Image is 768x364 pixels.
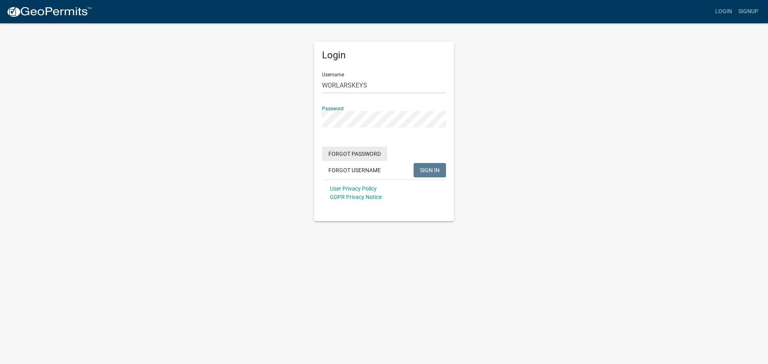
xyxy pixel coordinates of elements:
a: GDPR Privacy Notice [330,194,382,200]
a: User Privacy Policy [330,185,377,192]
h5: Login [322,50,446,61]
a: Login [712,4,735,19]
a: Signup [735,4,762,19]
span: SIGN IN [420,167,440,173]
button: Forgot Password [322,147,387,161]
button: SIGN IN [414,163,446,177]
button: Forgot Username [322,163,387,177]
